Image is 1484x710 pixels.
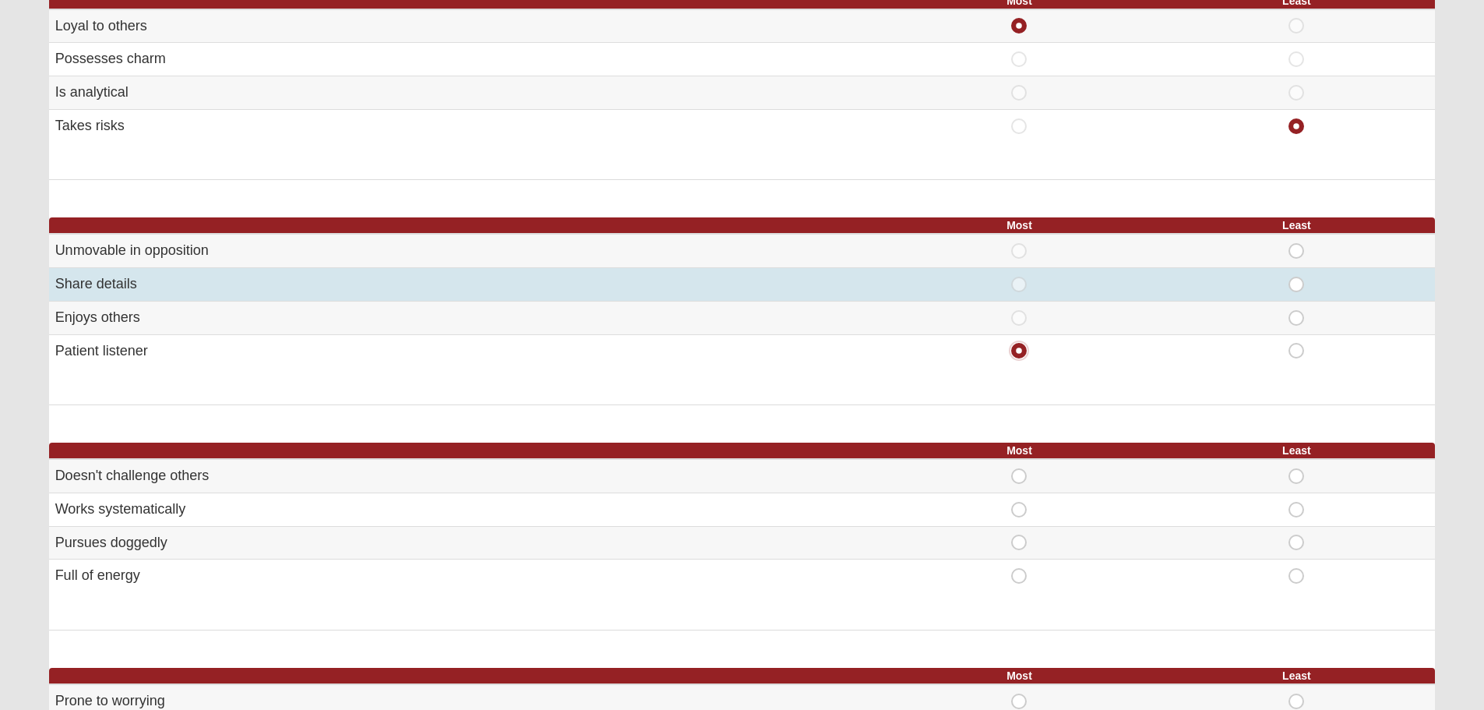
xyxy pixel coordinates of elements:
[1158,668,1435,684] th: Least
[49,459,881,493] td: Doesn't challenge others
[49,109,881,142] td: Takes risks
[49,560,881,592] td: Full of energy
[881,217,1158,234] th: Most
[1158,443,1435,459] th: Least
[49,234,881,267] td: Unmovable in opposition
[49,301,881,334] td: Enjoys others
[49,76,881,110] td: Is analytical
[881,443,1158,459] th: Most
[1158,217,1435,234] th: Least
[49,493,881,526] td: Works systematically
[49,9,881,43] td: Loyal to others
[49,43,881,76] td: Possesses charm
[49,334,881,367] td: Patient listener
[881,668,1158,684] th: Most
[49,526,881,560] td: Pursues doggedly
[49,268,881,302] td: Share details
